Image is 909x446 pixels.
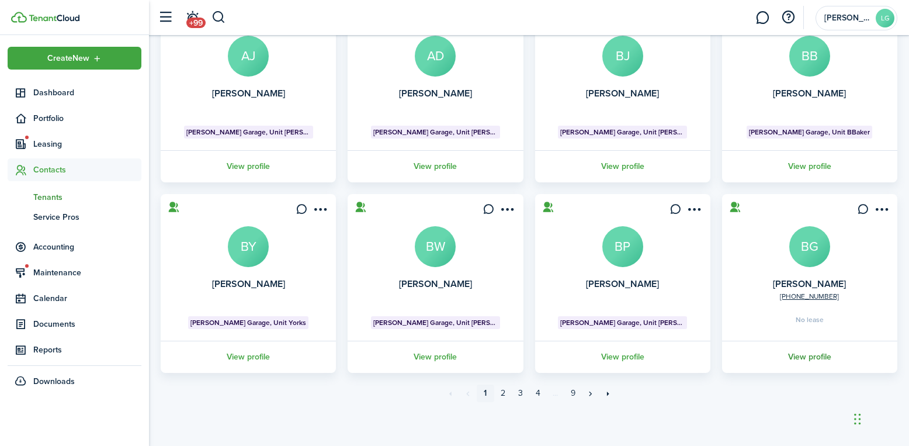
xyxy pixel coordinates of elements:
[560,127,685,137] span: [PERSON_NAME] Garage, Unit [PERSON_NAME]
[778,8,798,27] button: Open resource center
[602,226,643,267] a: BP
[228,226,269,267] a: BY
[560,317,685,328] span: [PERSON_NAME] Garage, Unit [PERSON_NAME]
[33,211,141,223] span: Service Pros
[33,292,141,305] span: Calendar
[789,226,830,267] a: BG
[33,87,141,99] span: Dashboard
[8,81,141,104] a: Dashboard
[459,385,477,402] a: Previous
[720,341,899,373] a: View profile
[33,241,141,253] span: Accounting
[533,150,712,182] a: View profile
[190,317,306,328] span: [PERSON_NAME] Garage, Unit Yorks
[211,8,226,27] button: Search
[442,385,459,402] a: First
[796,316,824,323] span: No lease
[33,112,141,125] span: Portfolio
[154,6,176,29] button: Open sidebar
[751,3,773,33] a: Messaging
[33,138,141,150] span: Leasing
[789,36,830,77] a: BB
[8,338,141,361] a: Reports
[228,36,269,77] a: AJ
[373,317,498,328] span: [PERSON_NAME] Garage, Unit [PERSON_NAME]
[399,87,472,100] a: [PERSON_NAME]
[33,191,141,203] span: Tenants
[8,207,141,227] a: Service Pros
[773,87,846,100] a: [PERSON_NAME]
[186,18,206,28] span: +99
[533,341,712,373] a: View profile
[373,127,498,137] span: [PERSON_NAME] Garage, Unit [PERSON_NAME]
[586,87,659,100] a: [PERSON_NAME]
[872,203,890,219] button: Open menu
[212,277,285,291] a: [PERSON_NAME]
[33,164,141,176] span: Contacts
[720,150,899,182] a: View profile
[159,341,338,373] a: View profile
[602,36,643,77] a: BJ
[498,203,516,219] button: Open menu
[29,15,79,22] img: TenantCloud
[186,127,311,137] span: [PERSON_NAME] Garage, Unit [PERSON_NAME]
[310,203,329,219] button: Open menu
[346,341,525,373] a: View profile
[8,47,141,70] button: Open menu
[477,385,494,402] a: 1
[494,385,512,402] a: 2
[599,385,617,402] a: Last
[582,385,599,402] a: Next
[33,318,141,330] span: Documents
[11,12,27,23] img: TenantCloud
[854,402,861,437] div: Drag
[529,385,547,402] a: 4
[824,14,871,22] span: Langley Garage
[159,150,338,182] a: View profile
[685,203,703,219] button: Open menu
[564,385,582,402] a: 9
[212,87,285,100] a: [PERSON_NAME]
[181,3,203,33] a: Notifications
[33,375,75,388] span: Downloads
[851,390,909,446] iframe: Chat Widget
[415,226,456,267] a: BW
[47,54,89,63] span: Create New
[547,385,564,402] a: ...
[586,277,659,291] a: [PERSON_NAME]
[33,267,141,279] span: Maintenance
[773,277,846,291] a: [PERSON_NAME]
[8,187,141,207] a: Tenants
[399,277,472,291] a: [PERSON_NAME]
[415,36,456,77] a: AD
[749,127,870,137] span: [PERSON_NAME] Garage, Unit BBaker
[512,385,529,402] a: 3
[346,150,525,182] a: View profile
[780,291,839,302] a: [PHONE_NUMBER]
[33,344,141,356] span: Reports
[876,9,894,27] avatar-text: LG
